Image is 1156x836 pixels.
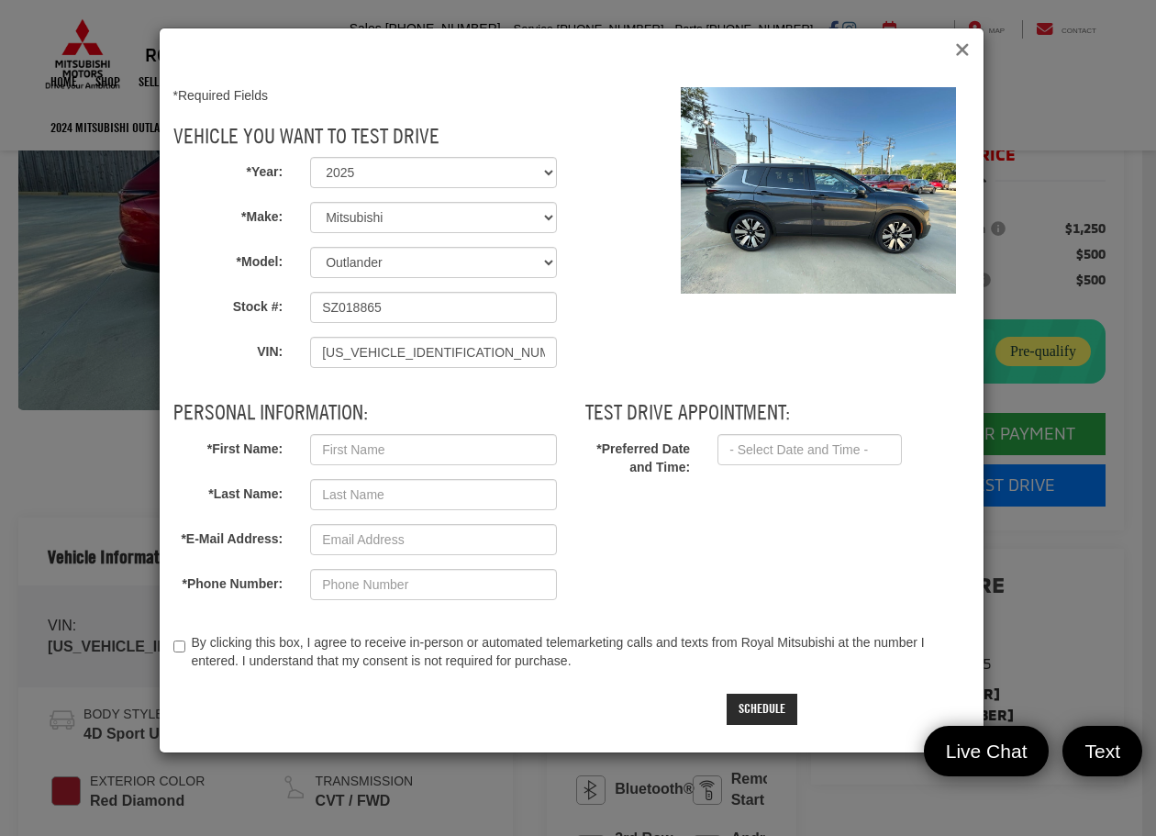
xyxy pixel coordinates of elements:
[160,337,297,362] label: VIN:
[310,569,557,600] input: Phone Number
[310,292,557,323] input: Stock #
[160,569,297,594] label: *Phone Number:
[160,202,297,227] label: *Make:
[173,400,558,424] h3: Personal Information:
[310,524,557,555] input: Email Address
[937,739,1037,764] span: Live Chat
[955,40,970,60] button: Close
[160,247,297,272] label: *Model:
[558,434,705,477] label: *Preferred Date and Time:
[310,479,557,510] input: Last Name
[173,124,558,148] h3: Vehicle You Want To Test Drive
[585,400,970,424] h3: Test Drive Appointment:
[160,292,297,317] label: Stock #:
[727,694,797,725] input: Schedule
[160,157,297,182] label: *Year:
[173,87,558,106] div: *Required Fields
[1075,739,1129,764] span: Text
[160,479,297,504] label: *Last Name:
[160,434,297,459] label: *First Name:
[173,634,185,659] input: By clicking this box, I agree to receive in-person or automated telemarketing calls and texts fro...
[924,726,1050,776] a: Live Chat
[310,434,557,465] input: First Name
[160,524,297,549] label: *E-Mail Address:
[717,434,902,465] input: - Select Date and Time -
[1062,726,1142,776] a: Text
[192,634,928,671] p: By clicking this box, I agree to receive in-person or automated telemarketing calls and texts fro...
[681,87,956,294] img: Schedule a test drive for a 2025 Mitsubishi Outlander at Royal Mitsubishi in Baton Rouge, LA.
[310,337,557,368] input: VIN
